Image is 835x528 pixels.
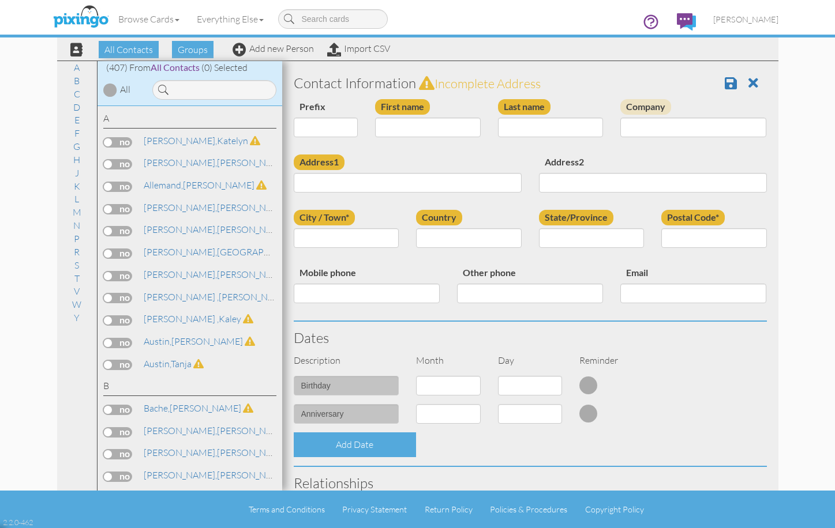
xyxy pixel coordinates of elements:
span: [PERSON_NAME], [144,425,217,436]
a: Import CSV [327,43,390,54]
div: All [120,83,130,96]
span: Austin, [144,358,171,369]
label: Postal Code* [661,210,725,225]
a: T [69,271,85,285]
a: B [68,74,85,88]
a: Policies & Procedures [490,504,567,514]
label: Last name [498,99,551,115]
a: Privacy Statement [342,504,407,514]
a: C [68,87,86,101]
a: [PERSON_NAME] [143,401,254,415]
a: Terms and Conditions [249,504,325,514]
a: E [69,113,85,127]
label: Mobile phone [294,265,362,281]
a: J [69,166,85,180]
div: 2.2.0-462 [3,517,33,527]
a: G [68,139,86,153]
span: Groups [172,41,214,58]
span: All Contacts [151,62,200,73]
a: [PERSON_NAME] [143,424,302,438]
span: [PERSON_NAME], [144,447,217,458]
span: (0) Selected [201,62,248,73]
span: [PERSON_NAME] , [144,313,219,325]
span: All Contacts [99,41,159,58]
a: N [68,218,86,232]
label: Country [416,210,462,225]
a: [PERSON_NAME] [143,178,268,192]
h3: Relationships [294,476,767,491]
a: Copyright Policy [585,504,644,514]
span: [PERSON_NAME], [144,246,217,258]
a: Everything Else [188,5,272,33]
div: Month [407,354,489,367]
span: [PERSON_NAME], [144,224,217,235]
a: A [68,61,85,74]
a: H [68,153,86,167]
a: [PERSON_NAME] [143,267,290,281]
span: [PERSON_NAME], [144,157,217,168]
a: Kaley [143,312,254,326]
a: [PERSON_NAME] [143,201,290,214]
a: Add new Person [233,43,314,54]
a: [PERSON_NAME] [143,334,256,348]
span: Incomplete address [435,76,541,91]
a: R [68,245,85,259]
label: Prefix [294,99,331,115]
span: [PERSON_NAME], [144,269,217,280]
a: F [69,126,85,140]
label: City / Town* [294,210,355,225]
span: Allemand, [144,179,183,191]
img: comments.svg [677,13,696,31]
span: Bache, [144,402,170,414]
a: P [68,232,85,246]
a: [PERSON_NAME] [143,290,304,304]
label: Company [620,99,671,115]
label: Address2 [539,154,590,170]
a: M [67,205,87,219]
img: pixingo logo [50,3,111,32]
a: Tanja [143,357,205,371]
a: [PERSON_NAME] [143,468,290,482]
span: Austin, [144,335,171,347]
a: D [68,100,86,114]
a: W [66,297,87,311]
div: Add Date [294,432,417,457]
a: Y [68,311,85,325]
div: Description [285,354,408,367]
input: Search cards [278,9,388,29]
div: Day [489,354,571,367]
span: [PERSON_NAME], [144,202,217,213]
div: Reminder [571,354,653,367]
span: [PERSON_NAME] , [144,291,219,303]
label: State/Province [539,210,613,225]
span: [PERSON_NAME] [713,14,778,24]
label: Other phone [457,265,522,281]
span: [PERSON_NAME], [144,469,217,481]
a: [GEOGRAPHIC_DATA] [143,245,322,259]
a: Return Policy [425,504,473,514]
h3: Contact Information [294,76,767,90]
a: K [68,179,86,193]
h3: Dates [294,330,767,345]
label: First name [375,99,430,115]
div: B [103,379,276,396]
a: Katelyn [143,134,261,148]
span: [PERSON_NAME], [144,135,217,146]
a: [PERSON_NAME] [143,446,290,459]
div: A [103,112,276,129]
a: [PERSON_NAME] [143,156,302,169]
a: [PERSON_NAME] [705,5,787,34]
div: (407) From [98,61,282,74]
a: L [69,192,85,206]
a: Browse Cards [110,5,188,33]
label: Address1 [294,154,345,170]
a: S [69,258,85,272]
a: V [68,284,85,298]
label: Email [620,265,654,281]
a: [PERSON_NAME] [143,222,302,236]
